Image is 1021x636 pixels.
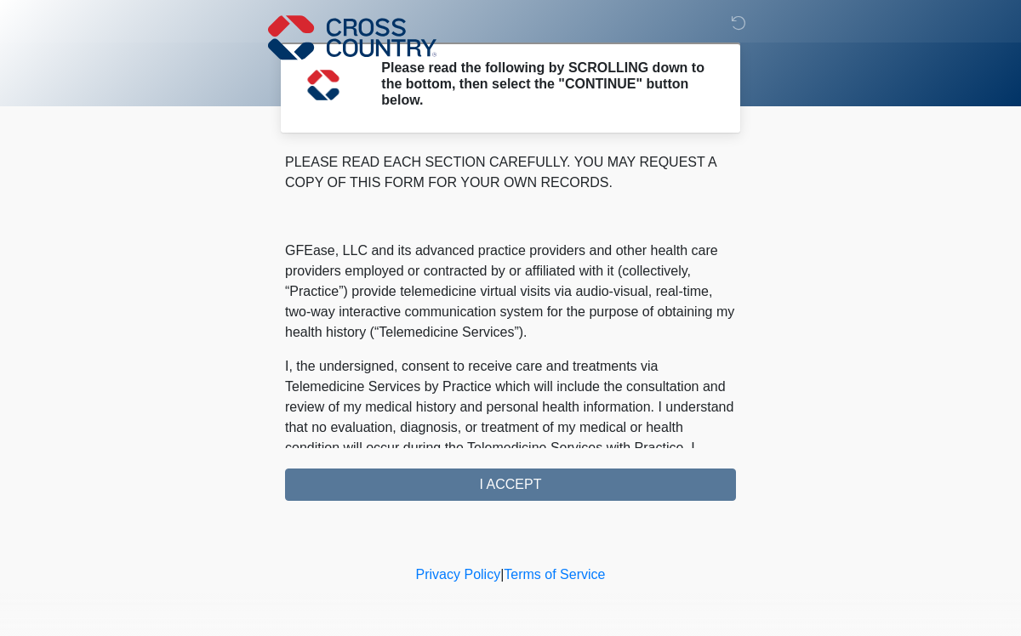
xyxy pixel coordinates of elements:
h2: Please read the following by SCROLLING down to the bottom, then select the "CONTINUE" button below. [381,60,710,109]
img: Cross Country Logo [268,13,436,62]
a: | [500,567,504,582]
p: GFEase, LLC and its advanced practice providers and other health care providers employed or contr... [285,241,736,343]
a: Privacy Policy [416,567,501,582]
p: I, the undersigned, consent to receive care and treatments via Telemedicine Services by Practice ... [285,356,736,540]
a: Terms of Service [504,567,605,582]
p: PLEASE READ EACH SECTION CAREFULLY. YOU MAY REQUEST A COPY OF THIS FORM FOR YOUR OWN RECORDS. [285,152,736,193]
img: Agent Avatar [298,60,349,111]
